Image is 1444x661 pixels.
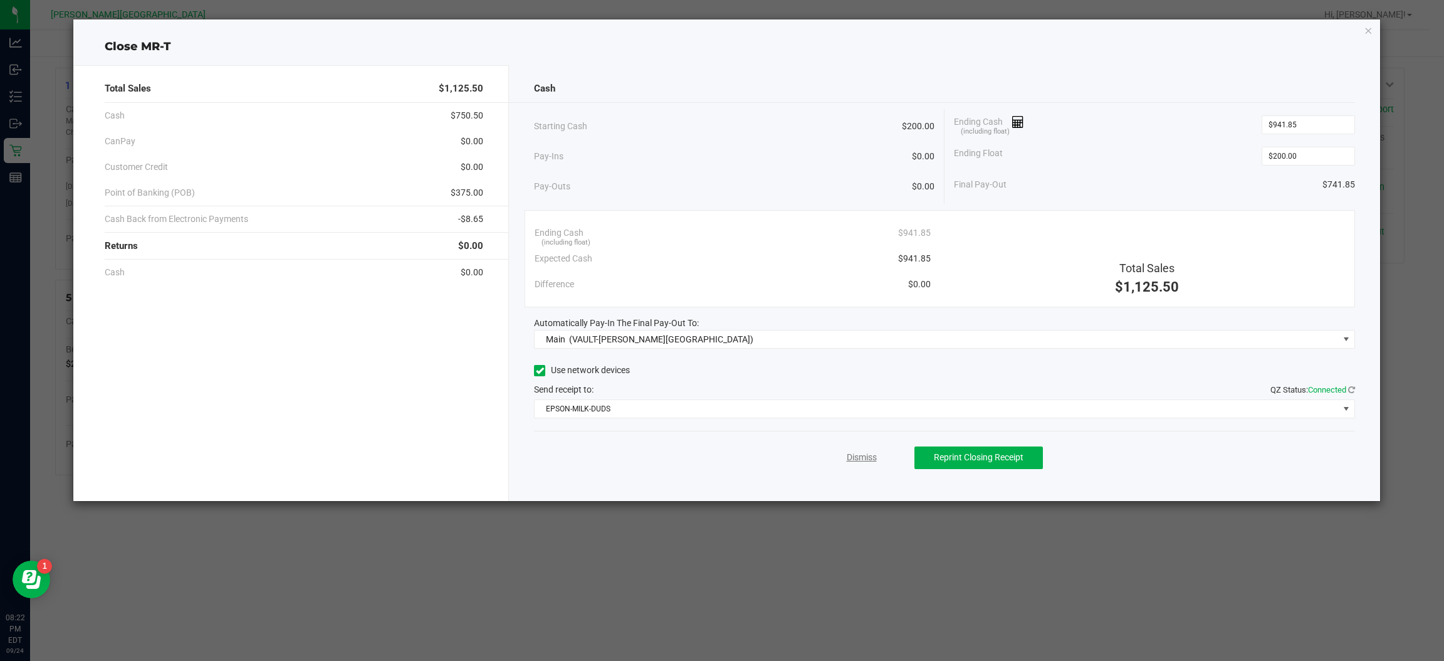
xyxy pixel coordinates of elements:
span: QZ Status: [1270,385,1355,394]
span: $0.00 [912,180,934,193]
div: Returns [105,233,483,260]
span: Cash Back from Electronic Payments [105,213,248,226]
div: Close MR-T [73,38,1380,55]
span: Total Sales [105,82,151,96]
span: $0.00 [458,239,483,253]
span: Pay-Outs [534,180,570,193]
span: $0.00 [908,278,931,291]
span: Cash [534,82,555,96]
span: Main [546,334,565,344]
span: Cash [105,109,125,122]
iframe: Resource center unread badge [37,559,52,574]
a: Dismiss [847,451,877,464]
iframe: Resource center [13,561,50,598]
span: Ending Cash [954,115,1024,134]
span: $1,125.50 [1115,279,1179,295]
span: Ending Float [954,147,1003,166]
span: Cash [105,266,125,279]
span: Reprint Closing Receipt [934,452,1023,462]
span: Customer Credit [105,161,168,174]
span: Starting Cash [534,120,587,133]
span: $750.50 [451,109,483,122]
span: $0.00 [461,135,483,148]
span: Ending Cash [535,226,583,240]
label: Use network devices [534,364,630,377]
span: Point of Banking (POB) [105,186,195,199]
span: $941.85 [898,252,931,265]
span: (including float) [961,127,1010,137]
span: $375.00 [451,186,483,199]
span: $0.00 [461,161,483,174]
span: $0.00 [461,266,483,279]
span: Automatically Pay-In The Final Pay-Out To: [534,318,699,328]
span: EPSON-MILK-DUDS [535,400,1339,418]
span: CanPay [105,135,135,148]
span: Send receipt to: [534,384,594,394]
span: $1,125.50 [439,82,483,96]
span: (VAULT-[PERSON_NAME][GEOGRAPHIC_DATA]) [569,334,753,344]
span: -$8.65 [458,213,483,226]
span: Difference [535,278,574,291]
span: $0.00 [912,150,934,163]
span: Total Sales [1119,262,1175,275]
span: Final Pay-Out [954,178,1007,191]
span: Pay-Ins [534,150,563,163]
span: Expected Cash [535,252,592,265]
span: Connected [1308,385,1346,394]
span: $741.85 [1322,178,1355,191]
span: $200.00 [902,120,934,133]
span: $941.85 [898,226,931,240]
span: (including float) [541,238,590,248]
button: Reprint Closing Receipt [914,447,1043,469]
